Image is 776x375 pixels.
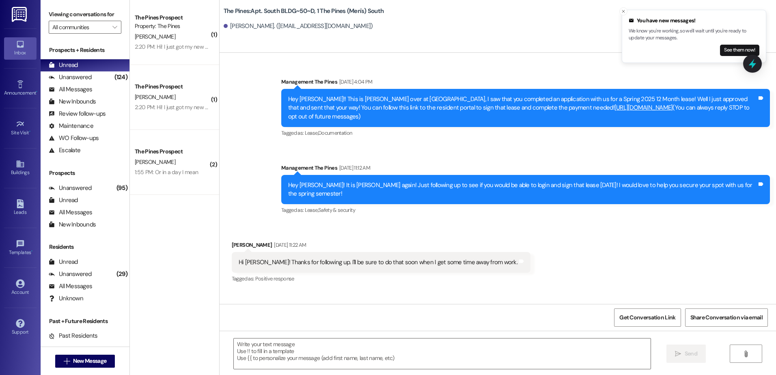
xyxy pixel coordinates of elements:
[49,270,92,278] div: Unanswered
[49,282,92,291] div: All Messages
[666,345,706,363] button: Send
[239,258,517,267] div: Hi [PERSON_NAME]! Thanks for following up. I'll be sure to do that soon when I get some time away...
[49,184,92,192] div: Unanswered
[49,61,78,69] div: Unread
[675,351,681,357] i: 
[52,21,108,34] input: All communities
[619,7,627,15] button: Close toast
[49,208,92,217] div: All Messages
[49,73,92,82] div: Unanswered
[135,13,210,22] div: The Pines Prospect
[112,24,117,30] i: 
[629,28,759,42] p: We know you're working, so we'll wait until you're ready to update your messages.
[135,103,289,111] div: 2:20 PM: Hi! I just got my new esa can I just email over to you guys
[619,313,675,322] span: Get Conversation Link
[49,332,98,340] div: Past Residents
[255,275,294,282] span: Positive response
[41,317,129,325] div: Past + Future Residents
[318,207,355,213] span: Safety & security
[305,207,318,213] span: Lease ,
[49,122,93,130] div: Maintenance
[318,129,352,136] span: Documentation
[4,277,37,299] a: Account
[614,103,673,112] a: [URL][DOMAIN_NAME]
[4,117,37,139] a: Site Visit •
[49,110,106,118] div: Review follow-ups
[41,46,129,54] div: Prospects + Residents
[31,248,32,254] span: •
[4,237,37,259] a: Templates •
[720,45,759,56] button: See them now!
[49,294,83,303] div: Unknown
[4,157,37,179] a: Buildings
[49,258,78,266] div: Unread
[272,241,306,249] div: [DATE] 11:22 AM
[64,358,70,364] i: 
[49,146,80,155] div: Escalate
[224,22,373,30] div: [PERSON_NAME]. ([EMAIL_ADDRESS][DOMAIN_NAME])
[288,95,757,121] div: Hey [PERSON_NAME]!! This is [PERSON_NAME] over at [GEOGRAPHIC_DATA], I saw that you completed an ...
[743,351,749,357] i: 
[685,349,697,358] span: Send
[36,89,37,95] span: •
[112,71,129,84] div: (124)
[4,197,37,219] a: Leads
[337,78,373,86] div: [DATE] 4:04 PM
[49,85,92,94] div: All Messages
[232,241,530,252] div: [PERSON_NAME]
[281,78,770,89] div: Management The Pines
[29,129,30,134] span: •
[4,37,37,59] a: Inbox
[4,317,37,338] a: Support
[41,243,129,251] div: Residents
[281,204,770,216] div: Tagged as:
[49,220,96,229] div: New Inbounds
[49,8,121,21] label: Viewing conversations for
[114,268,129,280] div: (29)
[690,313,763,322] span: Share Conversation via email
[281,127,770,139] div: Tagged as:
[135,147,210,156] div: The Pines Prospect
[337,164,370,172] div: [DATE] 11:12 AM
[41,169,129,177] div: Prospects
[135,158,175,166] span: [PERSON_NAME]
[135,33,175,40] span: [PERSON_NAME]
[135,93,175,101] span: [PERSON_NAME]
[224,7,384,15] b: The Pines: Apt. South BLDG~50~D, 1 The Pines (Men's) South
[49,97,96,106] div: New Inbounds
[305,129,318,136] span: Lease ,
[232,273,530,284] div: Tagged as:
[135,82,210,91] div: The Pines Prospect
[135,168,198,176] div: 1:55 PM: Or in a day I mean
[281,164,770,175] div: Management The Pines
[49,196,78,205] div: Unread
[55,355,115,368] button: New Message
[135,22,210,30] div: Property: The Pines
[114,182,129,194] div: (95)
[614,308,681,327] button: Get Conversation Link
[73,357,106,365] span: New Message
[288,181,757,198] div: Hey [PERSON_NAME]! It is [PERSON_NAME] again! Just following up to see if you would be able to lo...
[685,308,768,327] button: Share Conversation via email
[49,134,99,142] div: WO Follow-ups
[629,17,759,25] div: You have new messages!
[135,43,289,50] div: 2:20 PM: Hi! I just got my new esa can I just email over to you guys
[12,7,28,22] img: ResiDesk Logo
